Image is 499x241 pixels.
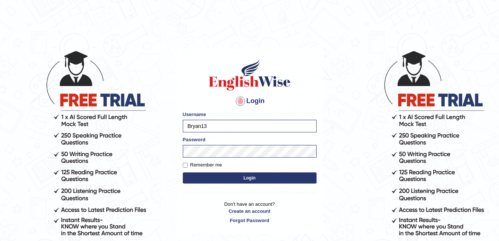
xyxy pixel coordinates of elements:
input: Remember me [183,163,188,168]
img: Logo of English Wise sign in for intelligent practice with AI [207,58,292,92]
h4: Login [183,95,317,107]
label: Username [183,111,206,118]
label: Password [183,136,205,143]
button: Login [183,172,317,184]
label: Remember me [183,161,222,169]
p: Don't have an account? [183,201,317,224]
a: Create an account [183,208,317,215]
a: Forgot Password [183,217,317,224]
